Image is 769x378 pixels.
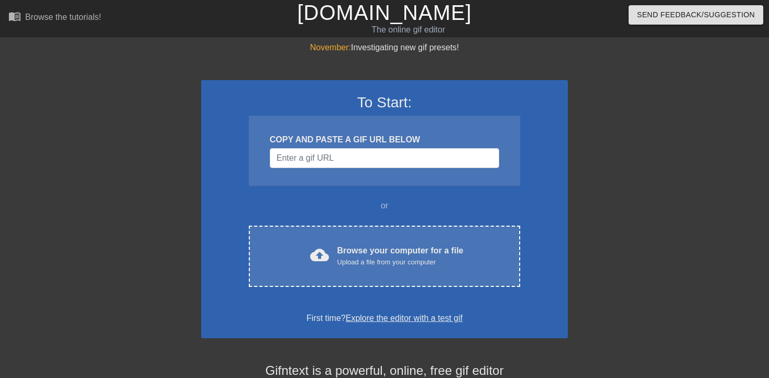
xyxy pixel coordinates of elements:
[201,41,568,54] div: Investigating new gif presets!
[637,8,755,21] span: Send Feedback/Suggestion
[310,246,329,264] span: cloud_upload
[346,314,463,323] a: Explore the editor with a test gif
[261,24,555,36] div: The online gif editor
[297,1,471,24] a: [DOMAIN_NAME]
[228,199,541,212] div: or
[270,148,499,168] input: Username
[629,5,763,25] button: Send Feedback/Suggestion
[337,244,464,268] div: Browse your computer for a file
[8,10,101,26] a: Browse the tutorials!
[215,94,554,112] h3: To Start:
[8,10,21,23] span: menu_book
[25,13,101,21] div: Browse the tutorials!
[337,257,464,268] div: Upload a file from your computer
[270,134,499,146] div: COPY AND PASTE A GIF URL BELOW
[215,312,554,325] div: First time?
[310,43,351,52] span: November:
